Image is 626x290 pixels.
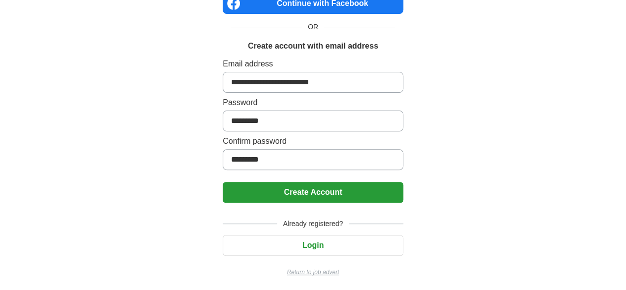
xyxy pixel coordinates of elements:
[302,22,324,32] span: OR
[223,241,403,249] a: Login
[223,268,403,277] a: Return to job advert
[223,135,403,147] label: Confirm password
[223,58,403,70] label: Email address
[248,40,378,52] h1: Create account with email address
[223,182,403,203] button: Create Account
[277,219,349,229] span: Already registered?
[223,235,403,256] button: Login
[223,97,403,109] label: Password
